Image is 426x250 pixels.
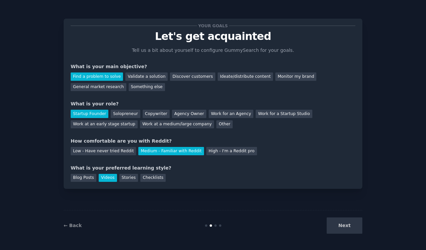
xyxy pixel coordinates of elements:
[206,147,257,155] div: High - I'm a Reddit pro
[218,72,273,81] div: Ideate/distribute content
[71,83,126,91] div: General market research
[170,72,215,81] div: Discover customers
[143,110,170,118] div: Copywriter
[216,120,233,129] div: Other
[275,72,316,81] div: Monitor my brand
[111,110,140,118] div: Solopreneur
[129,83,165,91] div: Something else
[71,147,136,155] div: Low - Have never tried Reddit
[71,72,123,81] div: Find a problem to solve
[256,110,312,118] div: Work for a Startup Studio
[71,174,96,182] div: Blog Posts
[71,100,355,107] div: What is your role?
[172,110,206,118] div: Agency Owner
[71,110,108,118] div: Startup Founder
[125,72,168,81] div: Validate a solution
[138,147,204,155] div: Medium - Familiar with Reddit
[119,174,138,182] div: Stories
[71,138,355,145] div: How comfortable are you with Reddit?
[99,174,117,182] div: Videos
[140,174,166,182] div: Checklists
[140,120,214,129] div: Work at a medium/large company
[71,120,138,129] div: Work at an early stage startup
[197,22,229,29] span: Your goals
[71,63,355,70] div: What is your main objective?
[209,110,253,118] div: Work for an Agency
[129,47,297,54] p: Tell us a bit about yourself to configure GummySearch for your goals.
[71,165,355,172] div: What is your preferred learning style?
[71,31,355,42] p: Let's get acquainted
[64,223,82,228] a: ← Back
